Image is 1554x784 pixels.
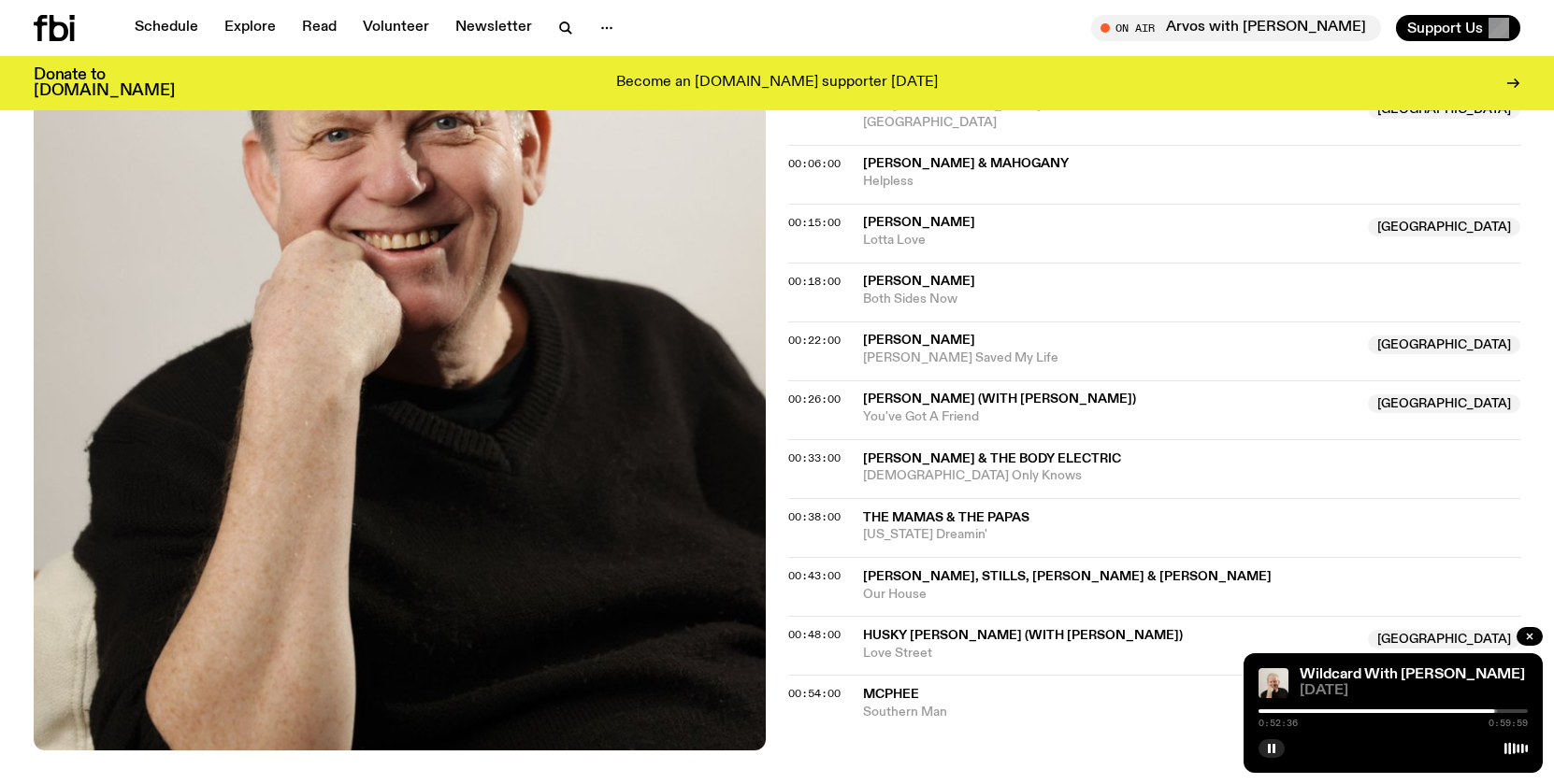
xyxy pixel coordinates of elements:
[213,15,287,41] a: Explore
[34,67,175,99] h3: Donate to [DOMAIN_NAME]
[863,645,1357,663] span: Love Street
[788,571,841,581] button: 00:43:00
[788,450,841,465] span: 00:33:00
[788,512,841,522] button: 00:38:00
[1300,684,1528,698] span: [DATE]
[788,392,841,406] span: 00:26:00
[863,511,1029,524] span: The Mamas & The Papas
[863,216,975,229] span: [PERSON_NAME]
[863,704,1357,721] span: Southern Man
[863,349,1357,367] span: [PERSON_NAME] Saved My Life
[788,159,841,169] button: 00:06:00
[788,686,841,701] span: 00:54:00
[1300,667,1525,682] a: Wildcard With [PERSON_NAME]
[863,526,1520,544] span: [US_STATE] Dreamin'
[863,570,1272,583] span: [PERSON_NAME], Stills, [PERSON_NAME] & [PERSON_NAME]
[788,453,841,463] button: 00:33:00
[788,218,841,228] button: 00:15:00
[788,333,841,348] span: 00:22:00
[863,114,1357,132] span: [GEOGRAPHIC_DATA]
[788,215,841,230] span: 00:15:00
[788,627,841,642] span: 00:48:00
[788,568,841,583] span: 00:43:00
[1368,218,1520,236] span: [GEOGRAPHIC_DATA]
[788,277,841,287] button: 00:18:00
[123,15,209,41] a: Schedule
[863,157,1069,170] span: [PERSON_NAME] & Mahogany
[788,156,841,171] span: 00:06:00
[863,275,975,288] span: [PERSON_NAME]
[1259,668,1288,698] img: Stuart is smiling charmingly, wearing a black t-shirt against a stark white background.
[863,173,1520,191] span: Helpless
[444,15,543,41] a: Newsletter
[863,291,1520,308] span: Both Sides Now
[788,509,841,524] span: 00:38:00
[788,100,841,110] button: 00:00:01
[788,335,841,346] button: 00:22:00
[788,689,841,699] button: 00:54:00
[1396,15,1520,41] button: Support Us
[1368,335,1520,354] span: [GEOGRAPHIC_DATA]
[788,274,841,289] span: 00:18:00
[863,586,1520,604] span: Our House
[863,688,919,701] span: McPhee
[788,630,841,640] button: 00:48:00
[1368,630,1520,649] span: [GEOGRAPHIC_DATA]
[863,467,1520,485] span: [DEMOGRAPHIC_DATA] Only Knows
[1489,719,1528,728] span: 0:59:59
[291,15,348,41] a: Read
[863,392,1136,406] span: [PERSON_NAME] (with [PERSON_NAME])
[863,232,1357,249] span: Lotta Love
[863,452,1121,465] span: [PERSON_NAME] & The Body Electric
[863,629,1183,642] span: Husky [PERSON_NAME] (with [PERSON_NAME])
[352,15,440,41] a: Volunteer
[1368,394,1520,413] span: [GEOGRAPHIC_DATA]
[1091,15,1381,41] button: On AirArvos with [PERSON_NAME]
[863,334,975,347] span: [PERSON_NAME]
[788,394,841,405] button: 00:26:00
[1259,719,1298,728] span: 0:52:36
[616,75,938,92] p: Become an [DOMAIN_NAME] supporter [DATE]
[863,408,1357,426] span: You've Got A Friend
[1407,20,1483,36] span: Support Us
